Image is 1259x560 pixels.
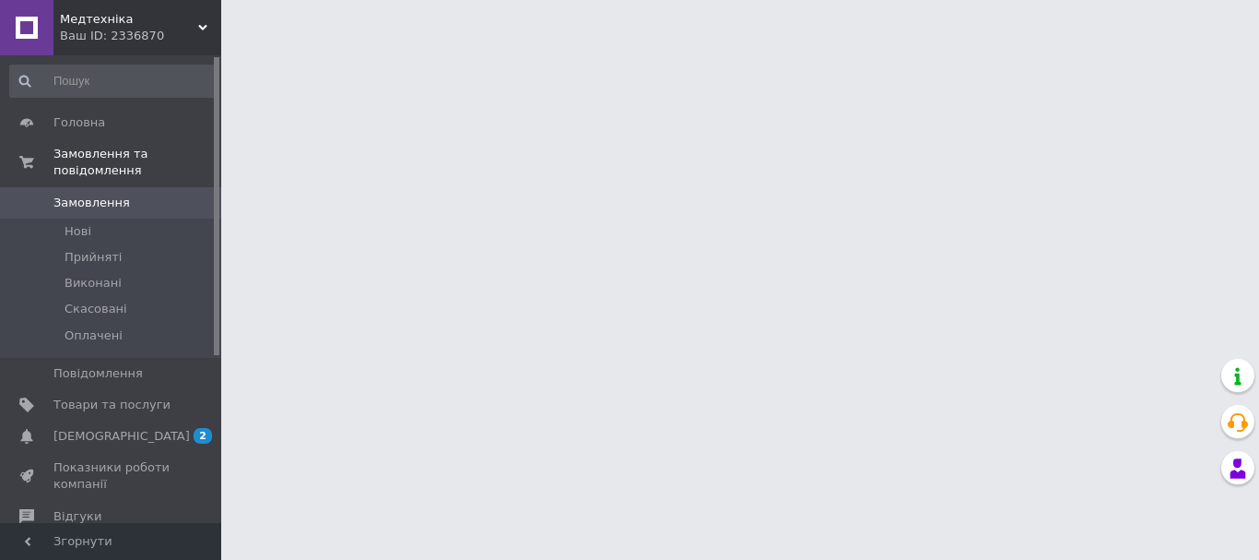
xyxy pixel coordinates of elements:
[65,301,127,317] span: Скасовані
[60,28,221,44] div: Ваш ID: 2336870
[53,146,221,179] span: Замовлення та повідомлення
[53,397,171,413] span: Товари та послуги
[53,459,171,493] span: Показники роботи компанії
[53,428,190,445] span: [DEMOGRAPHIC_DATA]
[65,223,91,240] span: Нові
[194,428,212,444] span: 2
[53,114,105,131] span: Головна
[60,11,198,28] span: Медтехніка
[53,365,143,382] span: Повідомлення
[9,65,218,98] input: Пошук
[53,195,130,211] span: Замовлення
[65,249,122,266] span: Прийняті
[53,508,101,525] span: Відгуки
[65,328,123,344] span: Оплачені
[65,275,122,292] span: Виконані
